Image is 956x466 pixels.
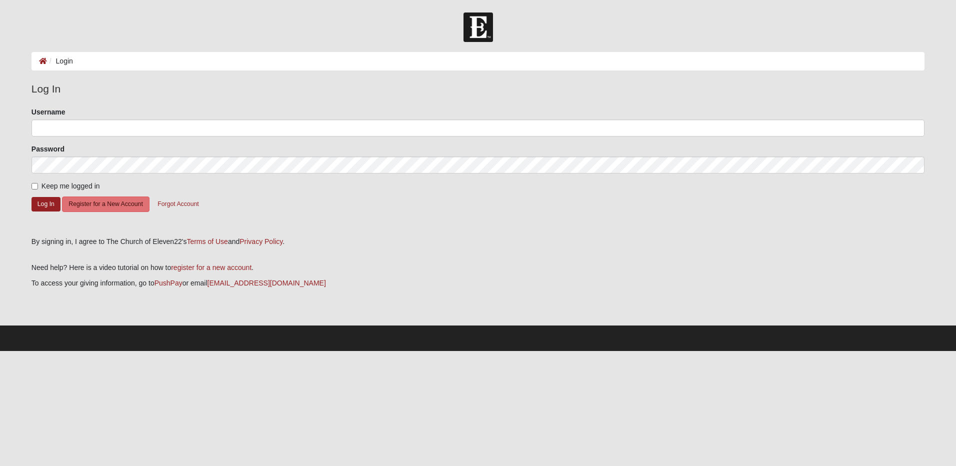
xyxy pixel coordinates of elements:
label: Password [31,144,64,154]
button: Forgot Account [151,196,205,212]
label: Username [31,107,65,117]
a: register for a new account [171,263,251,271]
p: To access your giving information, go to or email [31,278,924,288]
legend: Log In [31,81,924,97]
p: Need help? Here is a video tutorial on how to . [31,262,924,273]
a: PushPay [154,279,182,287]
a: Privacy Policy [239,237,282,245]
a: Terms of Use [186,237,227,245]
div: By signing in, I agree to The Church of Eleven22's and . [31,236,924,247]
li: Login [47,56,73,66]
a: [EMAIL_ADDRESS][DOMAIN_NAME] [207,279,326,287]
img: Church of Eleven22 Logo [463,12,493,42]
input: Keep me logged in [31,183,38,189]
button: Log In [31,197,60,211]
button: Register for a New Account [62,196,149,212]
span: Keep me logged in [41,182,100,190]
